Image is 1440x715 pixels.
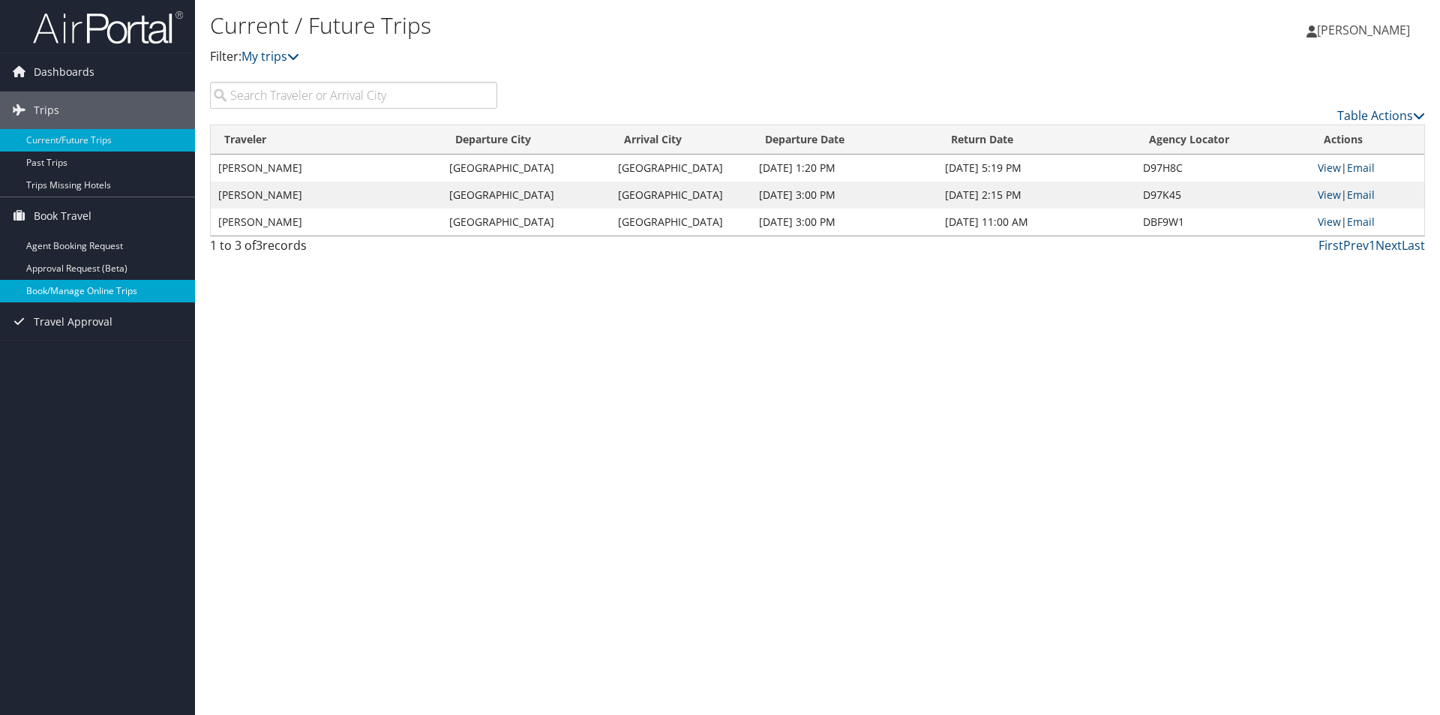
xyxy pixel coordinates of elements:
[937,209,1135,236] td: [DATE] 11:00 AM
[34,92,59,129] span: Trips
[210,236,497,262] div: 1 to 3 of records
[1369,237,1375,254] a: 1
[1135,125,1310,155] th: Agency Locator: activate to sort column ascending
[1310,125,1424,155] th: Actions
[1318,188,1341,202] a: View
[256,237,262,254] span: 3
[1318,215,1341,229] a: View
[34,53,94,91] span: Dashboards
[442,209,610,236] td: [GEOGRAPHIC_DATA]
[34,303,112,341] span: Travel Approval
[751,182,937,209] td: [DATE] 3:00 PM
[1318,161,1341,175] a: View
[1310,155,1424,182] td: |
[210,47,1020,67] p: Filter:
[1343,237,1369,254] a: Prev
[610,209,751,236] td: [GEOGRAPHIC_DATA]
[751,209,937,236] td: [DATE] 3:00 PM
[1317,22,1410,38] span: [PERSON_NAME]
[1306,8,1425,53] a: [PERSON_NAME]
[211,209,442,236] td: [PERSON_NAME]
[442,125,610,155] th: Departure City: activate to sort column ascending
[610,182,751,209] td: [GEOGRAPHIC_DATA]
[211,182,442,209] td: [PERSON_NAME]
[1375,237,1402,254] a: Next
[1135,155,1310,182] td: D97H8C
[211,155,442,182] td: [PERSON_NAME]
[1337,107,1425,124] a: Table Actions
[1310,182,1424,209] td: |
[211,125,442,155] th: Traveler: activate to sort column ascending
[937,125,1135,155] th: Return Date: activate to sort column ascending
[937,155,1135,182] td: [DATE] 5:19 PM
[1135,182,1310,209] td: D97K45
[751,155,937,182] td: [DATE] 1:20 PM
[610,125,751,155] th: Arrival City: activate to sort column ascending
[442,155,610,182] td: [GEOGRAPHIC_DATA]
[1135,209,1310,236] td: DBF9W1
[1347,188,1375,202] a: Email
[442,182,610,209] td: [GEOGRAPHIC_DATA]
[751,125,937,155] th: Departure Date: activate to sort column descending
[610,155,751,182] td: [GEOGRAPHIC_DATA]
[1318,237,1343,254] a: First
[33,10,183,45] img: airportal-logo.png
[1402,237,1425,254] a: Last
[210,10,1020,41] h1: Current / Future Trips
[241,48,299,65] a: My trips
[34,197,91,235] span: Book Travel
[1347,215,1375,229] a: Email
[210,82,497,109] input: Search Traveler or Arrival City
[937,182,1135,209] td: [DATE] 2:15 PM
[1347,161,1375,175] a: Email
[1310,209,1424,236] td: |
